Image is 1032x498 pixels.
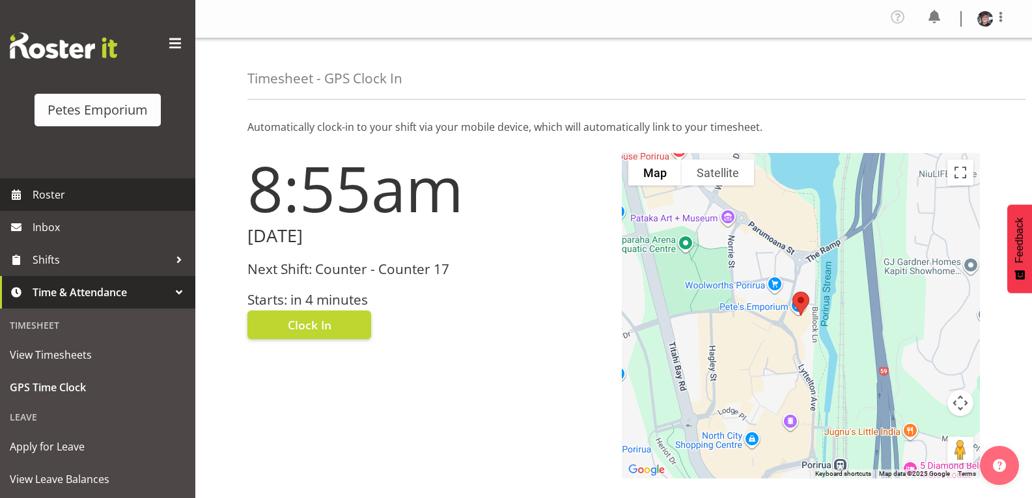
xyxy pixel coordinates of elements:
[10,378,186,397] span: GPS Time Clock
[993,459,1006,472] img: help-xxl-2.png
[33,217,189,237] span: Inbox
[1007,204,1032,293] button: Feedback - Show survey
[10,469,186,489] span: View Leave Balances
[947,437,973,463] button: Drag Pegman onto the map to open Street View
[247,226,606,246] h2: [DATE]
[3,312,192,339] div: Timesheet
[247,119,980,135] p: Automatically clock-in to your shift via your mobile device, which will automatically link to you...
[288,316,331,333] span: Clock In
[3,339,192,371] a: View Timesheets
[247,262,606,277] h3: Next Shift: Counter - Counter 17
[33,250,169,270] span: Shifts
[247,71,402,86] h4: Timesheet - GPS Clock In
[947,390,973,416] button: Map camera controls
[247,311,371,339] button: Clock In
[682,159,754,186] button: Show satellite imagery
[815,469,871,478] button: Keyboard shortcuts
[947,159,973,186] button: Toggle fullscreen view
[33,185,189,204] span: Roster
[10,437,186,456] span: Apply for Leave
[48,100,148,120] div: Petes Emporium
[3,463,192,495] a: View Leave Balances
[628,159,682,186] button: Show street map
[247,292,606,307] h3: Starts: in 4 minutes
[10,33,117,59] img: Rosterit website logo
[625,462,668,478] a: Open this area in Google Maps (opens a new window)
[1014,217,1025,263] span: Feedback
[247,153,606,223] h1: 8:55am
[33,283,169,302] span: Time & Attendance
[958,470,976,477] a: Terms (opens in new tab)
[10,345,186,365] span: View Timesheets
[3,404,192,430] div: Leave
[3,430,192,463] a: Apply for Leave
[879,470,950,477] span: Map data ©2025 Google
[977,11,993,27] img: michelle-whaleb4506e5af45ffd00a26cc2b6420a9100.png
[625,462,668,478] img: Google
[3,371,192,404] a: GPS Time Clock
